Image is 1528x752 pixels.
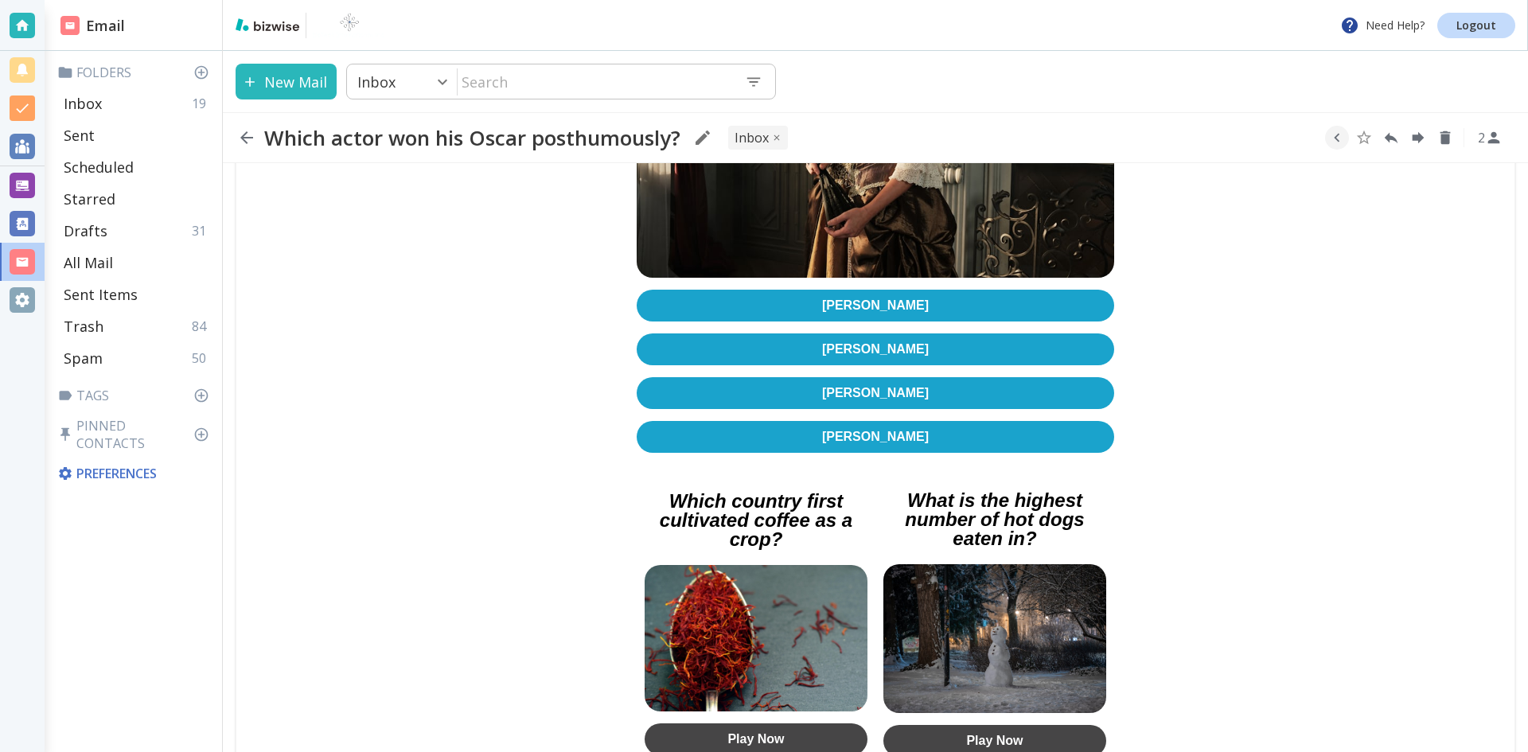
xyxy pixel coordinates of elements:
[264,125,680,150] h2: Which actor won his Oscar posthumously?
[64,126,95,145] p: Sent
[57,88,216,119] div: Inbox19
[236,18,299,31] img: bizwise
[64,317,103,336] p: Trash
[64,349,103,368] p: Spam
[57,215,216,247] div: Drafts31
[64,94,102,113] p: Inbox
[313,13,386,38] img: BioTech International
[1406,126,1430,150] button: Forward
[1340,16,1425,35] p: Need Help?
[64,189,115,208] p: Starred
[57,417,216,452] p: Pinned Contacts
[64,221,107,240] p: Drafts
[64,253,113,272] p: All Mail
[54,458,216,489] div: Preferences
[57,64,216,81] p: Folders
[60,16,80,35] img: DashboardSidebarEmail.svg
[1379,126,1403,150] button: Reply
[57,342,216,374] div: Spam50
[57,151,216,183] div: Scheduled
[735,129,769,146] p: INBOX
[1478,129,1485,146] p: 2
[192,95,212,112] p: 19
[64,158,134,177] p: Scheduled
[60,15,125,37] h2: Email
[57,247,216,279] div: All Mail
[57,387,216,404] p: Tags
[64,285,138,304] p: Sent Items
[57,279,216,310] div: Sent Items
[57,310,216,342] div: Trash84
[1471,119,1509,157] button: See Participants
[192,349,212,367] p: 50
[357,72,396,92] p: Inbox
[1456,20,1496,31] p: Logout
[192,222,212,240] p: 31
[57,119,216,151] div: Sent
[1437,13,1515,38] a: Logout
[57,465,212,482] p: Preferences
[57,183,216,215] div: Starred
[1433,126,1457,150] button: Delete
[192,318,212,335] p: 84
[236,64,337,99] button: New Mail
[458,65,732,98] input: Search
